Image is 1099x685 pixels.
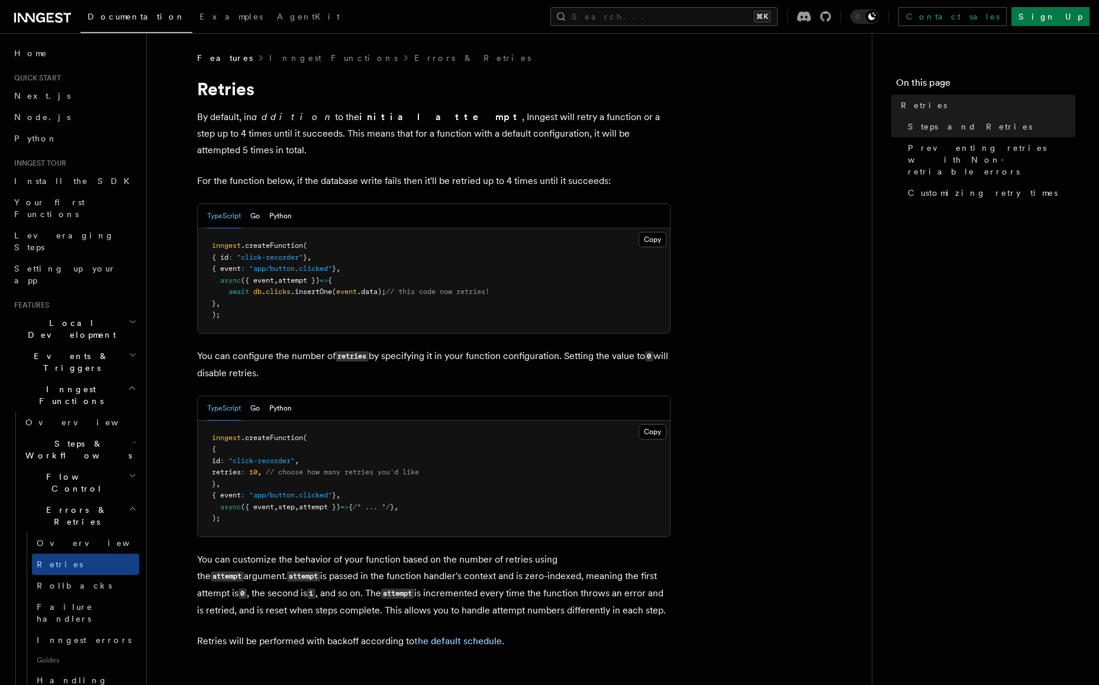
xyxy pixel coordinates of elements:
[197,348,671,382] p: You can configure the number of by specifying it in your function configuration. Setting the valu...
[21,433,139,466] button: Steps & Workflows
[252,111,335,122] em: addition
[241,241,303,250] span: .createFunction
[216,480,220,488] span: ,
[21,466,139,499] button: Flow Control
[357,287,386,296] span: .data);
[228,253,233,261] span: :
[9,312,139,345] button: Local Development
[278,503,295,511] span: step
[228,457,295,465] span: "click-recorder"
[211,571,244,581] code: attempt
[394,503,398,511] span: ,
[212,480,216,488] span: }
[212,253,228,261] span: { id
[277,12,340,21] span: AgentKit
[14,198,85,219] span: Your first Functions
[9,85,139,106] a: Next.js
[14,47,47,59] span: Home
[239,589,247,599] code: 0
[639,232,666,247] button: Copy
[249,468,257,476] span: 10
[250,204,260,228] button: Go
[262,287,266,296] span: .
[303,253,307,261] span: }
[212,514,220,522] span: );
[9,225,139,258] a: Leveraging Steps
[220,457,224,465] span: :
[21,504,128,528] span: Errors & Retries
[241,503,274,511] span: ({ event
[14,91,70,101] span: Next.js
[336,351,369,361] code: retries
[9,258,139,291] a: Setting up your app
[908,121,1032,133] span: Steps and Retries
[212,264,241,273] span: { event
[550,7,778,26] button: Search...⌘K
[228,287,249,296] span: await
[303,241,307,250] span: (
[25,418,147,427] span: Overview
[278,276,320,285] span: attempt })
[212,311,220,319] span: );
[220,276,241,285] span: async
[21,499,139,532] button: Errors & Retries
[291,287,332,296] span: .insertOne
[14,231,114,252] span: Leveraging Steps
[212,468,241,476] span: retries
[212,457,220,465] span: id
[14,264,116,285] span: Setting up your app
[197,633,671,650] p: Retries will be performed with backoff according to .
[1011,7,1090,26] a: Sign Up
[241,468,245,476] span: :
[32,651,139,670] span: Guides
[340,503,349,511] span: =>
[903,116,1075,137] a: Steps and Retries
[14,176,137,186] span: Install the SDK
[303,434,307,442] span: (
[212,445,216,453] span: {
[80,4,192,33] a: Documentation
[9,345,139,379] button: Events & Triggers
[295,503,299,511] span: ,
[241,491,245,499] span: :
[269,204,292,228] button: Python
[270,4,347,32] a: AgentKit
[9,128,139,149] a: Python
[336,287,357,296] span: event
[21,471,128,495] span: Flow Control
[32,554,139,575] a: Retries
[241,264,245,273] span: :
[9,350,129,374] span: Events & Triggers
[37,602,93,623] span: Failure handlers
[32,575,139,596] a: Rollbacks
[9,379,139,412] button: Inngest Functions
[197,52,253,64] span: Features
[212,491,241,499] span: { event
[320,276,328,285] span: =>
[197,173,671,189] p: For the function below, if the database write fails then it'll be retried up to 4 times until it ...
[14,134,57,143] span: Python
[212,299,216,308] span: }
[266,468,419,476] span: // choose how many retries you'd like
[645,351,653,361] code: 0
[241,434,303,442] span: .createFunction
[269,396,292,421] button: Python
[212,241,241,250] span: inngest
[266,287,291,296] span: clicks
[241,276,274,285] span: ({ event
[197,78,671,99] h1: Retries
[212,434,241,442] span: inngest
[192,4,270,32] a: Examples
[332,287,336,296] span: (
[237,253,303,261] span: "click-recorder"
[349,503,353,511] span: {
[9,106,139,128] a: Node.js
[901,99,947,111] span: Retries
[250,396,260,421] button: Go
[299,503,340,511] span: attempt })
[414,52,531,64] a: Errors & Retries
[220,503,241,511] span: async
[903,182,1075,203] a: Customizing retry times
[32,532,139,554] a: Overview
[390,503,394,511] span: }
